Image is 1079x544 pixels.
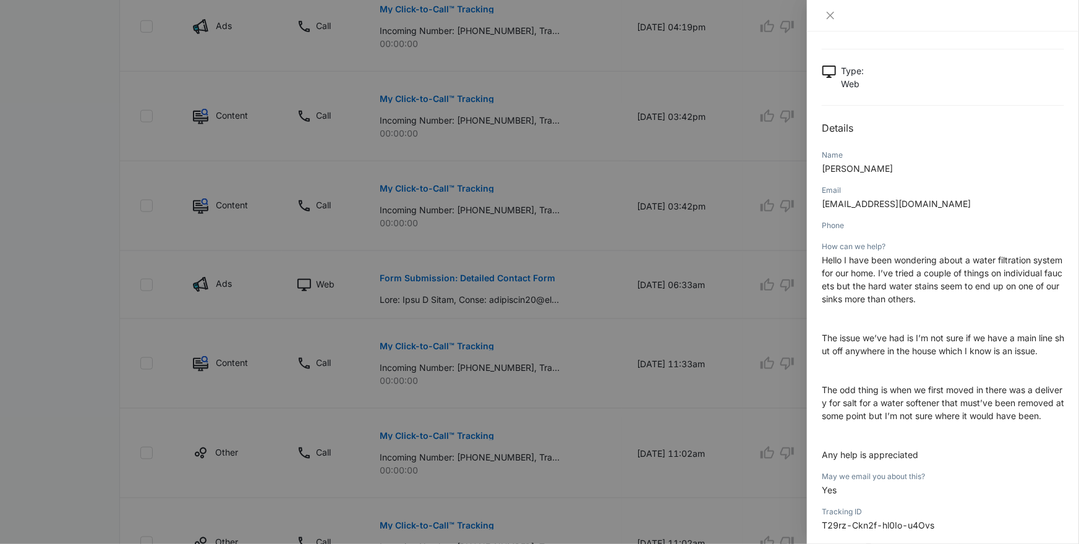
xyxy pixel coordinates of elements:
[841,64,864,77] p: Type :
[822,220,1064,231] div: Phone
[822,198,971,209] span: [EMAIL_ADDRESS][DOMAIN_NAME]
[822,333,1064,356] span: The issue we’ve had is I’m not sure if we have a main line shut off anywhere in the house which I...
[822,255,1062,304] span: Hello I have been wondering about a water filtration system for our home. I’ve tried a couple of ...
[822,506,1064,517] div: Tracking ID
[822,241,1064,252] div: How can we help?
[825,11,835,20] span: close
[822,485,837,495] span: Yes
[822,121,1064,135] h2: Details
[822,150,1064,161] div: Name
[822,520,934,530] span: T29rz-Ckn2f-hl0Io-u4Ovs
[822,10,839,21] button: Close
[822,385,1064,421] span: The odd thing is when we first moved in there was a delivery for salt for a water softener that m...
[822,163,893,174] span: [PERSON_NAME]
[822,449,918,460] span: Any help is appreciated
[822,471,1064,482] div: May we email you about this?
[841,77,864,90] p: Web
[822,185,1064,196] div: Email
